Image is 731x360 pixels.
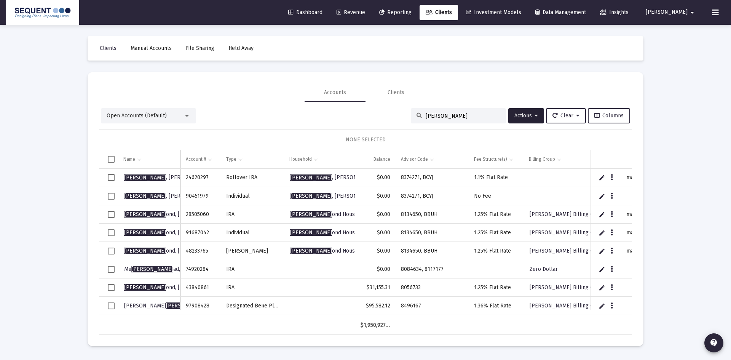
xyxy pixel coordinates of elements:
[469,315,524,333] td: 1.25% Flat Rate
[123,227,220,238] a: [PERSON_NAME]ond, [PERSON_NAME]
[556,156,562,162] span: Show filter options for column 'Billing Group'
[124,229,166,236] span: [PERSON_NAME]
[396,315,469,333] td: 8393664, 8430533, 8457616
[460,5,527,20] a: Investment Models
[108,229,115,236] div: Select row
[469,169,524,187] td: 1.1% Flat Rate
[599,193,605,200] a: Edit
[290,174,404,181] span: , [PERSON_NAME] Household
[180,205,221,224] td: 28505060
[186,45,214,51] span: File Sharing
[282,5,329,20] a: Dashboard
[529,282,606,293] a: [PERSON_NAME] Billing Group
[186,156,206,162] div: Account #
[123,282,220,293] a: [PERSON_NAME]ond, [PERSON_NAME]
[124,248,220,254] span: ond, [PERSON_NAME]
[529,156,555,162] div: Billing Group
[530,266,558,272] span: Zero Dollar
[100,45,117,51] span: Clients
[474,156,507,162] div: Fee Structure(s)
[108,248,115,254] div: Select row
[290,229,332,236] span: [PERSON_NAME]
[637,5,706,20] button: [PERSON_NAME]
[355,242,396,260] td: $0.00
[12,5,73,20] img: Dashboard
[124,211,166,218] span: [PERSON_NAME]
[529,245,606,256] a: [PERSON_NAME] Billing Group
[108,156,115,163] div: Select all
[289,209,370,220] a: [PERSON_NAME]ond Household
[124,174,211,181] span: , [PERSON_NAME]
[469,242,524,260] td: 1.25% Flat Rate
[530,229,605,236] span: [PERSON_NAME] Billing Group
[289,227,370,238] a: [PERSON_NAME]ond Household
[530,248,605,254] span: [PERSON_NAME] Billing Group
[599,229,605,236] a: Edit
[180,187,221,205] td: 90451979
[355,150,396,168] td: Column Balance
[530,211,605,218] span: [PERSON_NAME] Billing Group
[105,136,626,144] div: NONE SELECTED
[429,156,435,162] span: Show filter options for column 'Advisor Code'
[401,156,428,162] div: Advisor Code
[118,150,180,168] td: Column Name
[290,193,332,199] span: [PERSON_NAME]
[124,193,166,199] span: [PERSON_NAME]
[180,242,221,260] td: 48233765
[180,315,221,333] td: 78264975
[588,108,630,123] button: Columns
[324,89,346,96] div: Accounts
[469,205,524,224] td: 1.25% Flat Rate
[508,108,544,123] button: Actions
[123,209,220,220] a: [PERSON_NAME]ond, [PERSON_NAME]
[228,45,254,51] span: Held Away
[355,224,396,242] td: $0.00
[599,266,605,273] a: Edit
[99,150,632,335] div: Data grid
[396,297,469,315] td: 8496167
[355,315,396,333] td: $89,986.32
[388,89,404,96] div: Clients
[355,297,396,315] td: $95,582.12
[599,284,605,291] a: Edit
[180,41,220,56] a: File Sharing
[396,242,469,260] td: 8134650, BBUH
[289,245,370,257] a: [PERSON_NAME]ond Household
[221,169,284,187] td: Rollover IRA
[290,248,369,254] span: ond Household
[688,5,697,20] mat-icon: arrow_drop_down
[226,156,236,162] div: Type
[221,242,284,260] td: [PERSON_NAME]
[123,300,220,312] a: [PERSON_NAME][PERSON_NAME]onds
[124,266,223,272] span: Mu ad, [PERSON_NAME]
[124,284,166,291] span: [PERSON_NAME]
[355,278,396,297] td: $31,155.31
[180,150,221,168] td: Column Account #
[180,169,221,187] td: 24620297
[290,229,369,236] span: ond Household
[355,187,396,205] td: $0.00
[420,5,458,20] a: Clients
[124,193,211,199] span: , [PERSON_NAME]
[426,9,452,16] span: Clients
[238,156,243,162] span: Show filter options for column 'Type'
[646,9,688,16] span: [PERSON_NAME]
[124,211,220,218] span: ond, [PERSON_NAME]
[221,205,284,224] td: IRA
[221,315,284,333] td: Rollover IRA
[466,9,521,16] span: Investment Models
[222,41,260,56] a: Held Away
[379,9,412,16] span: Reporting
[290,174,332,181] span: [PERSON_NAME]
[530,302,605,309] span: [PERSON_NAME] Billing Group
[396,205,469,224] td: 8134650, BBUH
[108,266,115,273] div: Select row
[221,278,284,297] td: IRA
[124,302,220,309] span: [PERSON_NAME] onds
[361,322,390,329] div: $1,950,927.76
[529,264,559,275] a: Zero Dollar
[373,5,418,20] a: Reporting
[594,5,635,20] a: Insights
[290,211,369,218] span: ond Household
[469,187,524,205] td: No Fee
